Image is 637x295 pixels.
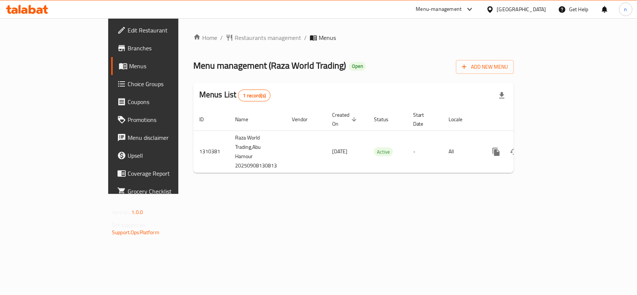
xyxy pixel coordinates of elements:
span: Get support on: [112,220,146,230]
a: Menu disclaimer [111,129,215,147]
a: Branches [111,39,215,57]
span: Name [235,115,258,124]
nav: breadcrumb [193,33,514,42]
span: Coverage Report [128,169,209,178]
div: Active [374,147,393,156]
span: Menu management ( Raza World Trading ) [193,57,346,74]
div: Export file [493,87,511,104]
span: Active [374,148,393,156]
span: Created On [332,110,359,128]
span: Promotions [128,115,209,124]
span: Open [349,63,366,69]
span: Edit Restaurant [128,26,209,35]
span: Branches [128,44,209,53]
li: / [220,33,223,42]
a: Edit Restaurant [111,21,215,39]
span: Add New Menu [462,62,508,72]
button: more [487,143,505,161]
span: [DATE] [332,147,347,156]
span: Menus [319,33,336,42]
div: [GEOGRAPHIC_DATA] [497,5,546,13]
td: All [443,131,481,173]
li: / [304,33,307,42]
th: Actions [481,108,565,131]
span: Upsell [128,151,209,160]
td: - [407,131,443,173]
span: 1 record(s) [238,92,270,99]
div: Total records count [238,90,271,101]
a: Coupons [111,93,215,111]
button: Change Status [505,143,523,161]
a: Choice Groups [111,75,215,93]
a: Promotions [111,111,215,129]
span: Vendor [292,115,317,124]
span: Menus [129,62,209,70]
a: Restaurants management [226,33,301,42]
span: n [624,5,627,13]
h2: Menus List [199,89,271,101]
a: Upsell [111,147,215,164]
span: Status [374,115,398,124]
div: Menu-management [416,5,462,14]
a: Menus [111,57,215,75]
span: 1.0.0 [131,207,143,217]
span: Version: [112,207,130,217]
td: Raza World Trading,Abu Hamour 20250908130813 [229,131,286,173]
a: Coverage Report [111,164,215,182]
a: Grocery Checklist [111,182,215,200]
button: Add New Menu [456,60,514,74]
span: Start Date [413,110,434,128]
table: enhanced table [193,108,565,173]
span: Coupons [128,97,209,106]
span: ID [199,115,213,124]
div: Open [349,62,366,71]
span: Choice Groups [128,79,209,88]
span: Grocery Checklist [128,187,209,196]
span: Menu disclaimer [128,133,209,142]
span: Locale [449,115,472,124]
span: Restaurants management [235,33,301,42]
a: Support.OpsPlatform [112,227,159,237]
